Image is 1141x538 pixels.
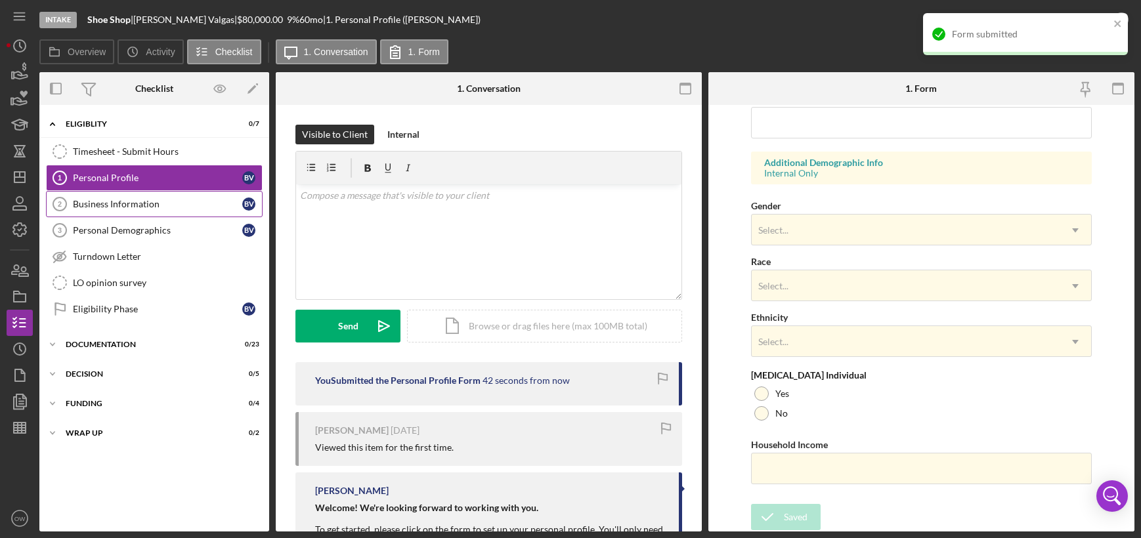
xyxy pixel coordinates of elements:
[73,278,262,288] div: LO opinion survey
[46,217,263,243] a: 3Personal DemographicsBV
[73,304,242,314] div: Eligibility Phase
[1041,7,1105,33] div: Mark Complete
[751,439,828,450] label: Household Income
[295,125,374,144] button: Visible to Client
[242,224,255,237] div: B V
[236,120,259,128] div: 0 / 7
[7,505,33,531] button: OW
[58,174,62,182] tspan: 1
[315,486,389,496] div: [PERSON_NAME]
[287,14,299,25] div: 9 %
[118,39,183,64] button: Activity
[315,425,389,436] div: [PERSON_NAME]
[215,47,253,57] label: Checklist
[66,370,226,378] div: Decision
[952,29,1109,39] div: Form submitted
[39,12,77,28] div: Intake
[73,199,242,209] div: Business Information
[58,226,62,234] tspan: 3
[236,370,259,378] div: 0 / 5
[73,251,262,262] div: Turndown Letter
[381,125,426,144] button: Internal
[46,243,263,270] a: Turndown Letter
[1113,18,1123,31] button: close
[408,47,440,57] label: 1. Form
[483,375,570,386] time: 2025-08-26 19:53
[323,14,481,25] div: | 1. Personal Profile ([PERSON_NAME])
[58,200,62,208] tspan: 2
[73,225,242,236] div: Personal Demographics
[905,83,937,94] div: 1. Form
[66,400,226,407] div: Funding
[299,14,323,25] div: 60 mo
[387,125,420,144] div: Internal
[242,302,255,316] div: B V
[784,504,807,530] div: Saved
[14,515,26,522] text: OW
[775,388,789,399] label: Yes
[457,83,521,94] div: 1. Conversation
[73,173,242,183] div: Personal Profile
[46,165,263,191] a: 1Personal ProfileBV
[391,425,420,436] time: 2025-06-18 19:48
[66,120,226,128] div: Eligiblity
[46,191,263,217] a: 2Business InformationBV
[302,125,368,144] div: Visible to Client
[133,14,237,25] div: [PERSON_NAME] Valgas |
[46,138,263,165] a: Timesheet - Submit Hours
[66,429,226,437] div: Wrap up
[87,14,133,25] div: |
[73,146,262,157] div: Timesheet - Submit Hours
[338,310,358,342] div: Send
[146,47,175,57] label: Activity
[751,504,821,530] button: Saved
[315,502,538,513] strong: Welcome! We're looking forward to working with you.
[236,429,259,437] div: 0 / 2
[764,157,1079,168] div: Additional Demographic Info
[315,375,481,386] div: You Submitted the Personal Profile Form
[758,281,788,291] div: Select...
[751,370,1092,381] div: [MEDICAL_DATA] Individual
[68,47,106,57] label: Overview
[135,83,173,94] div: Checklist
[380,39,448,64] button: 1. Form
[758,337,788,347] div: Select...
[758,225,788,236] div: Select...
[1096,480,1128,512] div: Open Intercom Messenger
[764,168,1079,178] div: Internal Only
[187,39,261,64] button: Checklist
[39,39,114,64] button: Overview
[775,408,788,419] label: No
[276,39,377,64] button: 1. Conversation
[304,47,368,57] label: 1. Conversation
[242,171,255,184] div: B V
[236,341,259,348] div: 0 / 23
[242,197,255,211] div: B V
[295,310,400,342] button: Send
[1028,7,1134,33] button: Mark Complete
[315,442,454,453] div: Viewed this item for the first time.
[66,341,226,348] div: Documentation
[237,14,287,25] div: $80,000.00
[87,14,131,25] b: Shoe Shop
[46,270,263,296] a: LO opinion survey
[46,296,263,322] a: Eligibility PhaseBV
[236,400,259,407] div: 0 / 4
